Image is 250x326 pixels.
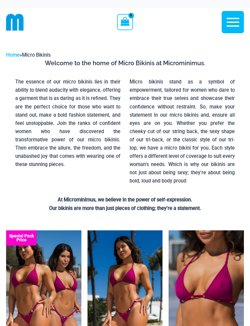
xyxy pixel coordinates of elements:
b: Special Pack Price [6,234,37,242]
strong: Our bikinis are more than just pieces of clothing; they’re a statement. [49,205,201,211]
span: Micro Bikinis [22,52,51,58]
strong: At Microminimus, we believe in the power of self-expression. [58,197,192,203]
a: Home [6,52,20,58]
a: View Shopping Cart, empty [117,14,133,30]
h3: Welcome to the home of Micro Bikinis at Microminimus. [11,59,239,67]
img: cropped mm emblem [6,13,24,31]
span: » [6,52,51,58]
p: Micro bikinis stand as a symbol of empowerment, tailored for women who dare to embrace their true... [130,78,235,185]
p: The essence of our micro bikinis lies in their ability to blend audacity with elegance, offering ... [15,78,120,168]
